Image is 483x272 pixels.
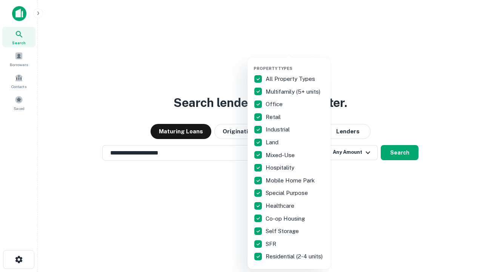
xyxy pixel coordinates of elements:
p: Retail [266,113,282,122]
span: Property Types [254,66,292,71]
p: All Property Types [266,74,317,83]
p: Hospitality [266,163,296,172]
p: Office [266,100,284,109]
p: Co-op Housing [266,214,306,223]
p: SFR [266,240,278,249]
p: Industrial [266,125,291,134]
p: Multifamily (5+ units) [266,87,322,96]
p: Land [266,138,280,147]
p: Healthcare [266,201,296,210]
p: Self Storage [266,227,300,236]
iframe: Chat Widget [445,212,483,248]
p: Mobile Home Park [266,176,316,185]
p: Special Purpose [266,189,309,198]
p: Mixed-Use [266,151,296,160]
p: Residential (2-4 units) [266,252,324,261]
